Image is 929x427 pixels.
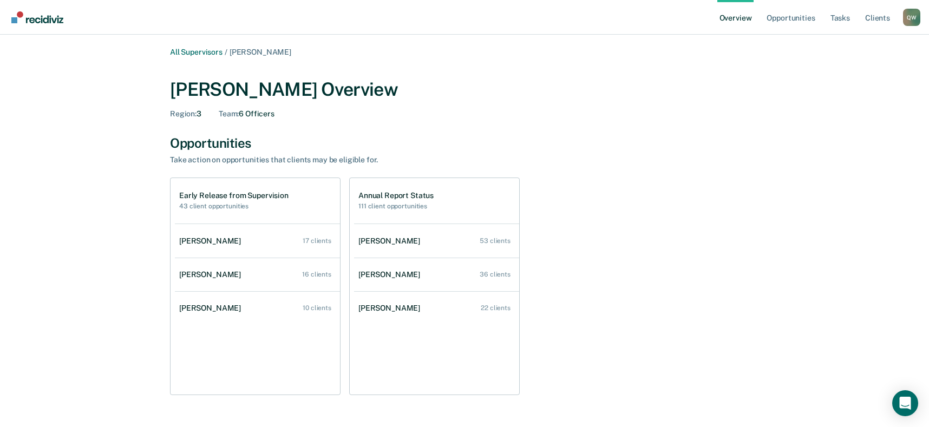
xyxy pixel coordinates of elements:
img: Recidiviz [11,11,63,23]
a: [PERSON_NAME] 16 clients [175,259,340,290]
div: 3 [170,109,201,119]
div: [PERSON_NAME] [179,237,245,246]
span: Team : [219,109,239,118]
a: [PERSON_NAME] 17 clients [175,226,340,257]
div: [PERSON_NAME] [179,270,245,279]
div: Open Intercom Messenger [892,390,918,416]
h1: Annual Report Status [358,191,434,200]
button: Profile dropdown button [903,9,920,26]
span: Region : [170,109,197,118]
div: [PERSON_NAME] [358,304,424,313]
h2: 43 client opportunities [179,202,289,210]
h1: Early Release from Supervision [179,191,289,200]
a: [PERSON_NAME] 53 clients [354,226,519,257]
h2: 111 client opportunities [358,202,434,210]
div: 6 Officers [219,109,274,119]
div: [PERSON_NAME] Overview [170,78,759,101]
div: Take action on opportunities that clients may be eligible for. [170,155,549,165]
div: [PERSON_NAME] [358,270,424,279]
div: Q W [903,9,920,26]
span: / [223,48,230,56]
div: 17 clients [303,237,331,245]
div: 22 clients [481,304,511,312]
div: 16 clients [302,271,331,278]
a: All Supervisors [170,48,223,56]
div: 36 clients [480,271,511,278]
div: [PERSON_NAME] [358,237,424,246]
a: [PERSON_NAME] 22 clients [354,293,519,324]
div: 10 clients [303,304,331,312]
div: Opportunities [170,135,759,151]
span: [PERSON_NAME] [230,48,291,56]
div: 53 clients [480,237,511,245]
div: [PERSON_NAME] [179,304,245,313]
a: [PERSON_NAME] 10 clients [175,293,340,324]
a: [PERSON_NAME] 36 clients [354,259,519,290]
